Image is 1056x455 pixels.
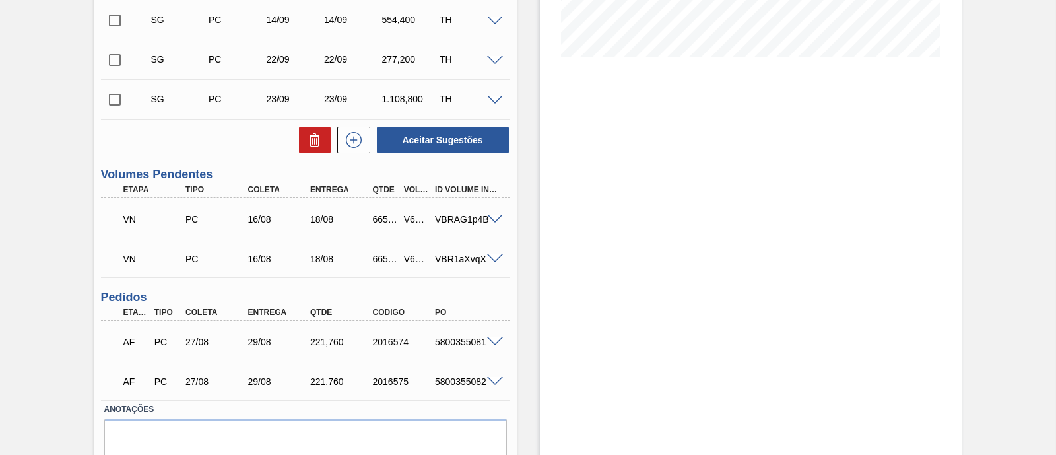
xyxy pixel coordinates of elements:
div: Entrega [245,308,313,317]
div: Volume Portal [401,185,432,194]
div: Entrega [307,185,376,194]
div: Código [370,308,438,317]
div: PO [432,308,500,317]
div: Coleta [245,185,313,194]
div: 665,280 [370,214,401,225]
div: Coleta [182,308,251,317]
div: Qtde [307,308,376,317]
div: VBRAG1p4B [432,214,500,225]
div: 22/09/2025 [321,54,384,65]
div: 221,760 [307,376,376,387]
div: 27/08/2025 [182,337,251,347]
div: 221,760 [307,337,376,347]
div: Pedido de Compra [205,15,269,25]
div: V616060 [401,254,432,264]
div: Sugestão Criada [148,94,211,104]
div: Tipo [151,308,183,317]
div: Nova sugestão [331,127,370,153]
div: 2016574 [370,337,438,347]
div: TH [436,54,500,65]
div: Qtde [370,185,401,194]
button: Aceitar Sugestões [377,127,509,153]
div: Pedido de Compra [182,254,251,264]
div: 23/09/2025 [321,94,384,104]
p: AF [123,376,148,387]
div: 14/09/2025 [263,15,327,25]
div: Aguardando Faturamento [120,328,152,357]
div: V615921 [401,214,432,225]
div: 5800355082 [432,376,500,387]
div: Sugestão Criada [148,15,211,25]
div: Id Volume Interno [432,185,500,194]
h3: Pedidos [101,291,510,304]
div: Pedido de Compra [205,54,269,65]
label: Anotações [104,400,507,419]
div: 23/09/2025 [263,94,327,104]
div: VBR1aXvqX [432,254,500,264]
div: 27/08/2025 [182,376,251,387]
div: Pedido de Compra [151,376,183,387]
div: 29/08/2025 [245,376,313,387]
div: Etapa [120,185,189,194]
div: Sugestão Criada [148,54,211,65]
div: 2016575 [370,376,438,387]
p: AF [123,337,148,347]
div: 22/09/2025 [263,54,327,65]
div: TH [436,15,500,25]
div: 18/08/2025 [307,254,376,264]
div: 16/08/2025 [245,254,313,264]
div: 14/09/2025 [321,15,384,25]
div: Tipo [182,185,251,194]
div: 16/08/2025 [245,214,313,225]
div: Excluir Sugestões [292,127,331,153]
div: Pedido de Compra [205,94,269,104]
div: Aceitar Sugestões [370,125,510,155]
div: Volume de Negociação [120,205,189,234]
div: Pedido de Compra [182,214,251,225]
div: 5800355081 [432,337,500,347]
h3: Volumes Pendentes [101,168,510,182]
div: 554,400 [379,15,442,25]
div: 1.108,800 [379,94,442,104]
div: 18/08/2025 [307,214,376,225]
div: TH [436,94,500,104]
div: 29/08/2025 [245,337,313,347]
div: 665,280 [370,254,401,264]
div: Etapa [120,308,152,317]
div: 277,200 [379,54,442,65]
p: VN [123,214,185,225]
div: Volume de Negociação [120,244,189,273]
div: Aguardando Faturamento [120,367,152,396]
div: Pedido de Compra [151,337,183,347]
p: VN [123,254,185,264]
